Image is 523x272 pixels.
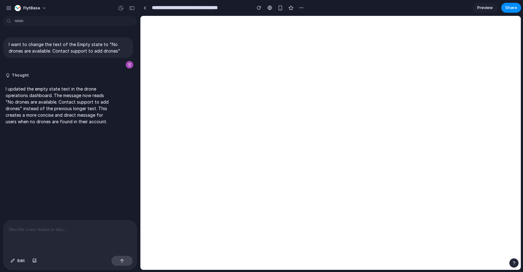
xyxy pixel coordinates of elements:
[12,3,50,13] button: FlytBase
[17,258,25,264] span: Edit
[501,3,521,13] button: Share
[6,86,110,125] p: I updated the empty state text in the drone operations dashboard. The message now reads "No drone...
[477,5,493,11] span: Preview
[505,5,517,11] span: Share
[23,5,40,11] span: FlytBase
[7,256,28,266] button: Edit
[473,3,497,13] a: Preview
[9,41,128,54] p: I want to change the text of the Empty state to "No drones are available. Contact support to add ...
